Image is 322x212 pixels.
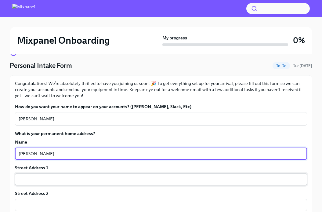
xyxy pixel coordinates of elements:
label: How do you want your name to appear on your accounts? ([PERSON_NAME], Slack, Etc) [15,104,307,110]
span: October 19th, 2025 10:00 [292,63,312,69]
img: Mixpanel [12,4,35,13]
label: Street Address 2 [15,190,49,196]
h2: Mixpanel Onboarding [17,34,110,46]
label: Name [15,139,27,145]
span: To Do [273,64,290,68]
textarea: [PERSON_NAME] [19,115,303,122]
h4: Personal Intake Form [10,61,72,70]
strong: [DATE] [299,64,312,68]
p: Congratulations! We’re absolutely thrilled to have you joining us soon! 🎉 To get everything set u... [15,80,307,99]
span: Due [292,64,312,68]
h3: 0% [293,35,305,46]
strong: My progress [162,35,187,41]
label: What is your permanent home address? [15,130,307,137]
label: Street Address 1 [15,165,48,171]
